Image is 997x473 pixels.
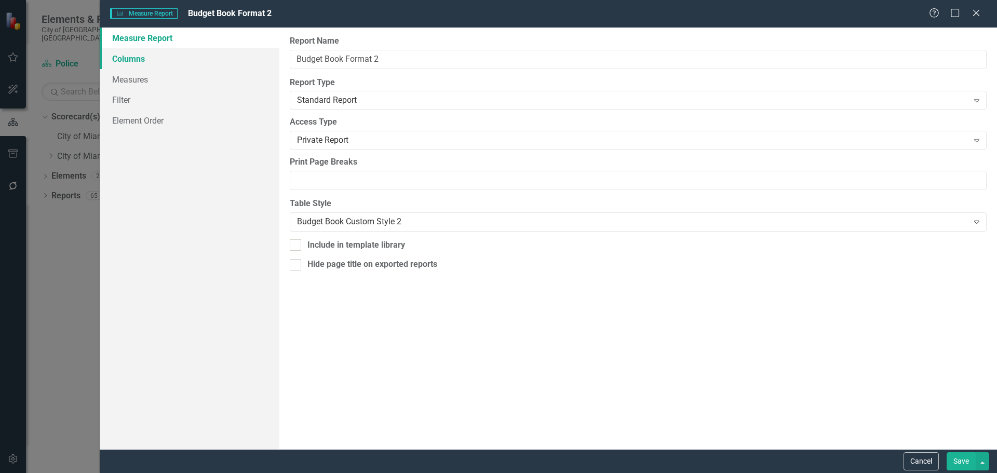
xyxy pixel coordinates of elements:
[290,35,987,47] label: Report Name
[290,116,987,128] label: Access Type
[307,259,437,271] div: Hide page title on exported reports
[307,239,405,251] div: Include in template library
[188,8,272,18] span: Budget Book Format 2
[100,69,279,90] a: Measures
[110,8,178,19] span: Measure Report
[290,156,987,168] label: Print Page Breaks
[290,198,987,210] label: Table Style
[947,452,976,470] button: Save
[100,110,279,131] a: Element Order
[297,134,968,146] div: Private Report
[100,89,279,110] a: Filter
[290,77,987,89] label: Report Type
[297,94,968,106] div: Standard Report
[100,28,279,48] a: Measure Report
[904,452,939,470] button: Cancel
[100,48,279,69] a: Columns
[290,50,987,69] input: Report Name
